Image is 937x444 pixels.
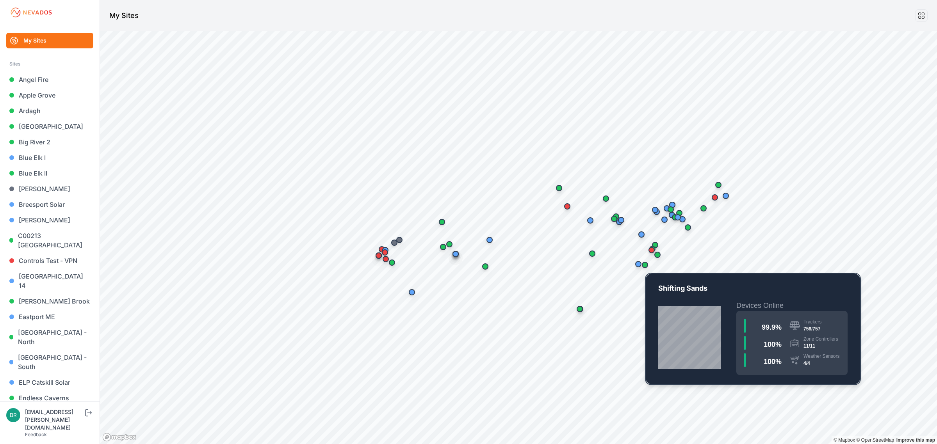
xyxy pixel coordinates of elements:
a: Ardagh [6,103,93,119]
div: Map marker [377,245,393,260]
div: Trackers [803,319,821,325]
div: Map marker [477,259,493,274]
a: [GEOGRAPHIC_DATA] 14 [6,268,93,293]
div: Map marker [551,180,567,196]
a: Controls Test - VPN [6,253,93,268]
div: Map marker [608,209,624,224]
div: Map marker [672,205,687,221]
div: Map marker [572,301,588,317]
div: Weather Sensors [803,353,840,359]
a: Blue Elk II [6,165,93,181]
a: Apple Grove [6,87,93,103]
a: Mapbox logo [102,433,137,442]
div: Map marker [659,201,675,216]
div: Map marker [670,210,686,225]
span: 100 % [764,358,782,366]
div: Map marker [482,232,497,248]
div: Map marker [647,237,663,253]
div: 756/757 [803,325,821,333]
div: Map marker [647,202,663,218]
a: My Sites [6,33,93,48]
div: Map marker [696,201,711,216]
span: 100 % [764,341,782,348]
div: Map marker [387,235,402,250]
a: Breesport Solar [6,197,93,212]
a: [PERSON_NAME] Brook [6,293,93,309]
div: Map marker [559,199,575,214]
div: Map marker [680,220,696,235]
div: [EMAIL_ADDRESS][PERSON_NAME][DOMAIN_NAME] [25,408,84,432]
div: Map marker [434,214,450,230]
div: Map marker [442,236,457,252]
a: [PERSON_NAME] [6,181,93,197]
a: [GEOGRAPHIC_DATA] - North [6,325,93,350]
a: Mapbox [834,437,855,443]
div: Map marker [711,177,726,193]
div: Zone Controllers [803,336,838,342]
a: Blue Elk I [6,150,93,165]
div: Map marker [644,242,659,258]
a: Eastport ME [6,309,93,325]
div: 4/4 [803,359,840,367]
span: 99.9 % [762,323,782,331]
div: Map marker [598,191,614,206]
div: Map marker [657,212,672,227]
div: Map marker [637,257,653,273]
a: Big River 2 [6,134,93,150]
a: ELP Catskill Solar [6,375,93,390]
div: Map marker [634,227,649,242]
div: Map marker [718,188,734,204]
h2: Devices Online [736,300,848,311]
div: Map marker [392,232,407,248]
h1: My Sites [109,10,139,21]
a: VA-06 [646,274,860,384]
a: Endless Caverns [6,390,93,406]
a: [GEOGRAPHIC_DATA] [6,119,93,134]
div: Map marker [378,242,393,258]
div: Map marker [448,246,463,262]
div: Map marker [664,197,680,213]
a: [PERSON_NAME] [6,212,93,228]
div: Map marker [606,211,622,227]
div: 11/11 [803,342,838,350]
a: Feedback [25,432,47,437]
div: Map marker [374,242,390,257]
a: Angel Fire [6,72,93,87]
div: Sites [9,59,90,69]
div: Map marker [645,241,660,257]
div: Map marker [667,210,683,225]
div: Map marker [613,212,629,228]
div: Map marker [404,284,420,300]
a: C00213 [GEOGRAPHIC_DATA] [6,228,93,253]
img: brayden.sanford@nevados.solar [6,408,20,422]
a: Map feedback [896,437,935,443]
img: Nevados [9,6,53,19]
div: Map marker [583,213,598,228]
div: Map marker [631,256,646,272]
div: Map marker [435,239,451,255]
a: [GEOGRAPHIC_DATA] - South [6,350,93,375]
div: Map marker [707,190,723,205]
div: Map marker [371,248,387,263]
p: Shifting Sands [658,283,848,300]
a: OpenStreetMap [856,437,894,443]
div: Map marker [584,246,600,261]
div: Map marker [663,202,679,217]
